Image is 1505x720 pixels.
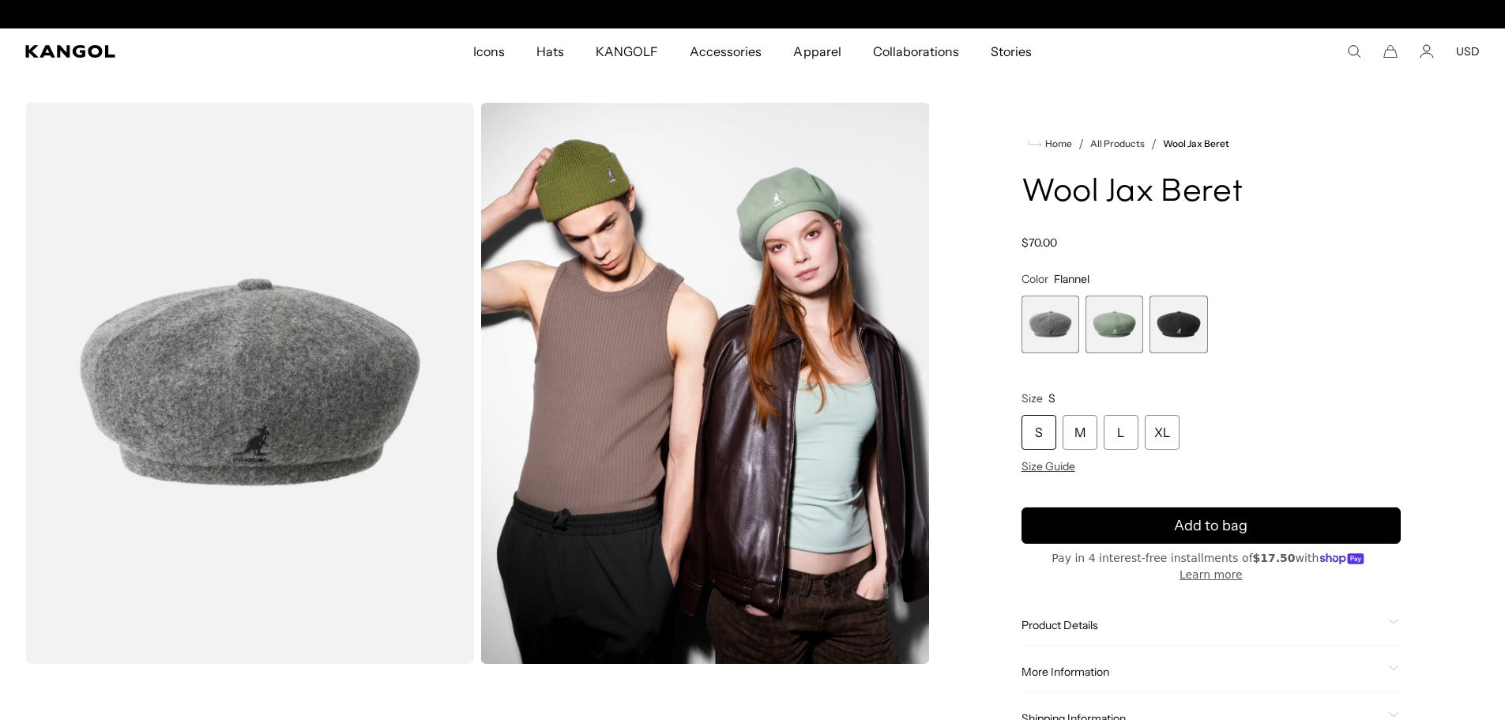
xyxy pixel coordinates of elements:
button: Add to bag [1022,507,1401,544]
div: XL [1145,415,1180,450]
span: Home [1042,138,1072,149]
span: Apparel [793,28,841,74]
label: Sage Green [1085,296,1143,353]
div: 1 of 3 [1022,296,1079,353]
li: / [1072,134,1084,153]
a: Apparel [777,28,856,74]
span: KANGOLF [596,28,658,74]
div: L [1104,415,1138,450]
a: Icons [457,28,521,74]
div: 1 of 2 [590,8,916,21]
span: Size [1022,391,1043,405]
img: color-flannel [25,103,474,664]
span: Color [1022,272,1048,286]
a: Kangol [25,45,313,58]
span: More Information [1022,665,1382,679]
div: 3 of 3 [1149,296,1207,353]
a: Hats [521,28,580,74]
div: S [1022,415,1056,450]
span: Stories [991,28,1032,74]
slideshow-component: Announcement bar [590,8,916,21]
h1: Wool Jax Beret [1022,175,1401,210]
product-gallery: Gallery Viewer [25,103,930,664]
nav: breadcrumbs [1022,134,1401,153]
label: Flannel [1022,296,1079,353]
a: Wool Jax Beret [1163,138,1229,149]
span: Size Guide [1022,459,1075,473]
a: Stories [975,28,1048,74]
a: All Products [1090,138,1145,149]
a: Account [1420,44,1434,58]
span: Accessories [690,28,762,74]
summary: Search here [1347,44,1361,58]
div: 2 of 3 [1085,296,1143,353]
button: USD [1456,44,1480,58]
a: Accessories [674,28,777,74]
span: Hats [536,28,564,74]
a: KANGOLF [580,28,674,74]
span: $70.00 [1022,236,1057,250]
img: wool jax beret in sage green [480,103,929,664]
span: Flannel [1054,272,1089,286]
div: Announcement [590,8,916,21]
span: S [1048,391,1055,405]
button: Cart [1383,44,1398,58]
div: M [1063,415,1097,450]
span: Product Details [1022,618,1382,632]
a: Collaborations [857,28,975,74]
li: / [1145,134,1157,153]
span: Collaborations [873,28,959,74]
label: Black [1149,296,1207,353]
span: Icons [473,28,505,74]
span: Add to bag [1174,515,1247,537]
a: Home [1028,137,1072,151]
